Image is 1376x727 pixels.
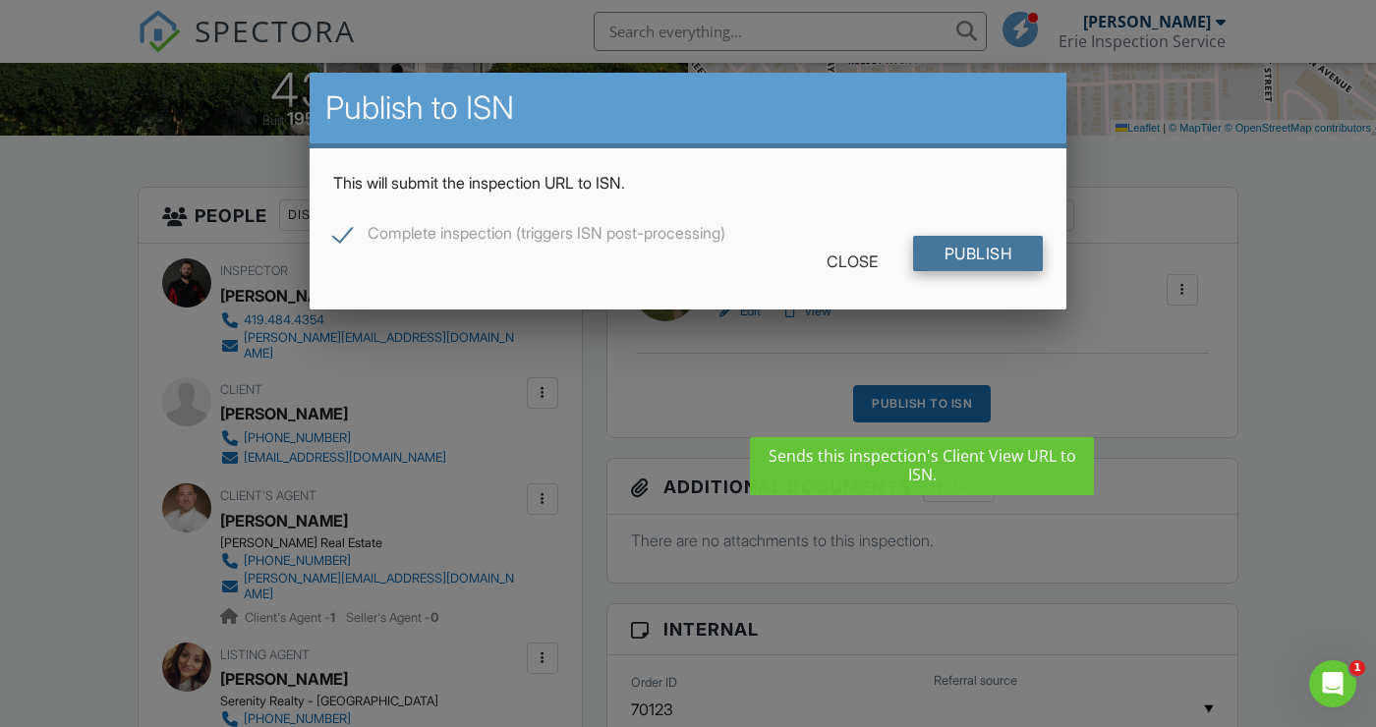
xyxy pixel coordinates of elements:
[913,236,1044,271] input: Publish
[333,224,725,249] label: Complete inspection (triggers ISN post-processing)
[1309,660,1356,707] iframe: Intercom live chat
[325,88,1051,128] h2: Publish to ISN
[1349,660,1365,676] span: 1
[795,244,909,279] div: Close
[333,172,1043,194] p: This will submit the inspection URL to ISN.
